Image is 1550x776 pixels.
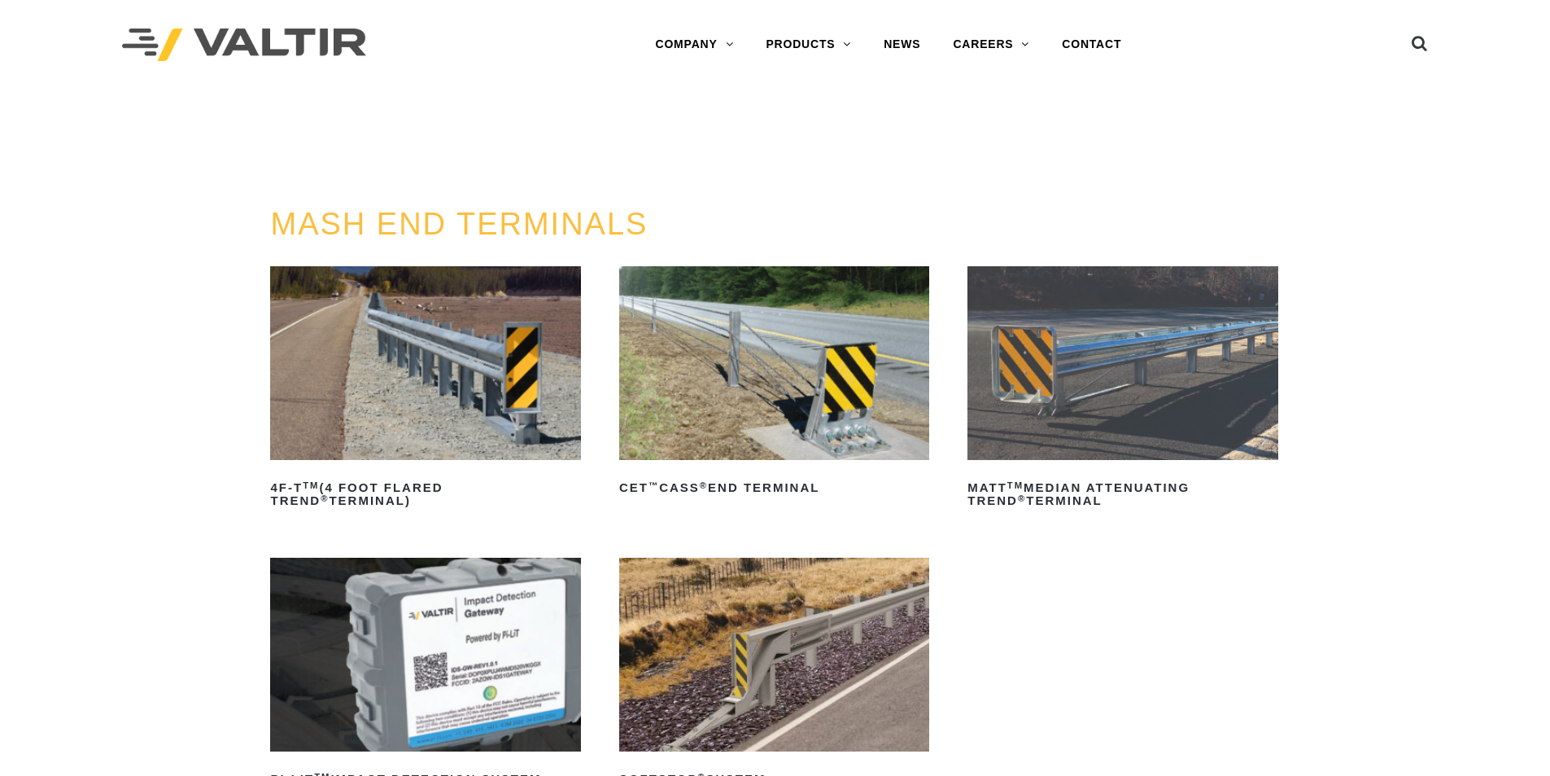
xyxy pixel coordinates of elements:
img: SoftStop System End Terminal [619,558,929,752]
sup: TM [1007,480,1024,490]
h2: MATT Median Attenuating TREND Terminal [967,475,1277,514]
a: CONTACT [1046,28,1137,61]
a: CET™CASS®End Terminal [619,266,929,501]
sup: ™ [648,480,659,490]
a: NEWS [867,28,937,61]
a: 4F-TTM(4 Foot Flared TREND®Terminal) [270,266,580,514]
h2: 4F-T (4 Foot Flared TREND Terminal) [270,475,580,514]
img: Valtir [122,28,366,62]
a: CAREERS [937,28,1046,61]
sup: ® [700,480,708,490]
sup: ® [321,493,329,503]
a: COMPANY [639,28,749,61]
sup: TM [303,480,319,490]
a: MATTTMMedian Attenuating TREND®Terminal [967,266,1277,514]
a: PRODUCTS [749,28,867,61]
h2: CET CASS End Terminal [619,475,929,501]
a: MASH END TERMINALS [270,207,648,241]
sup: ® [1018,493,1026,503]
